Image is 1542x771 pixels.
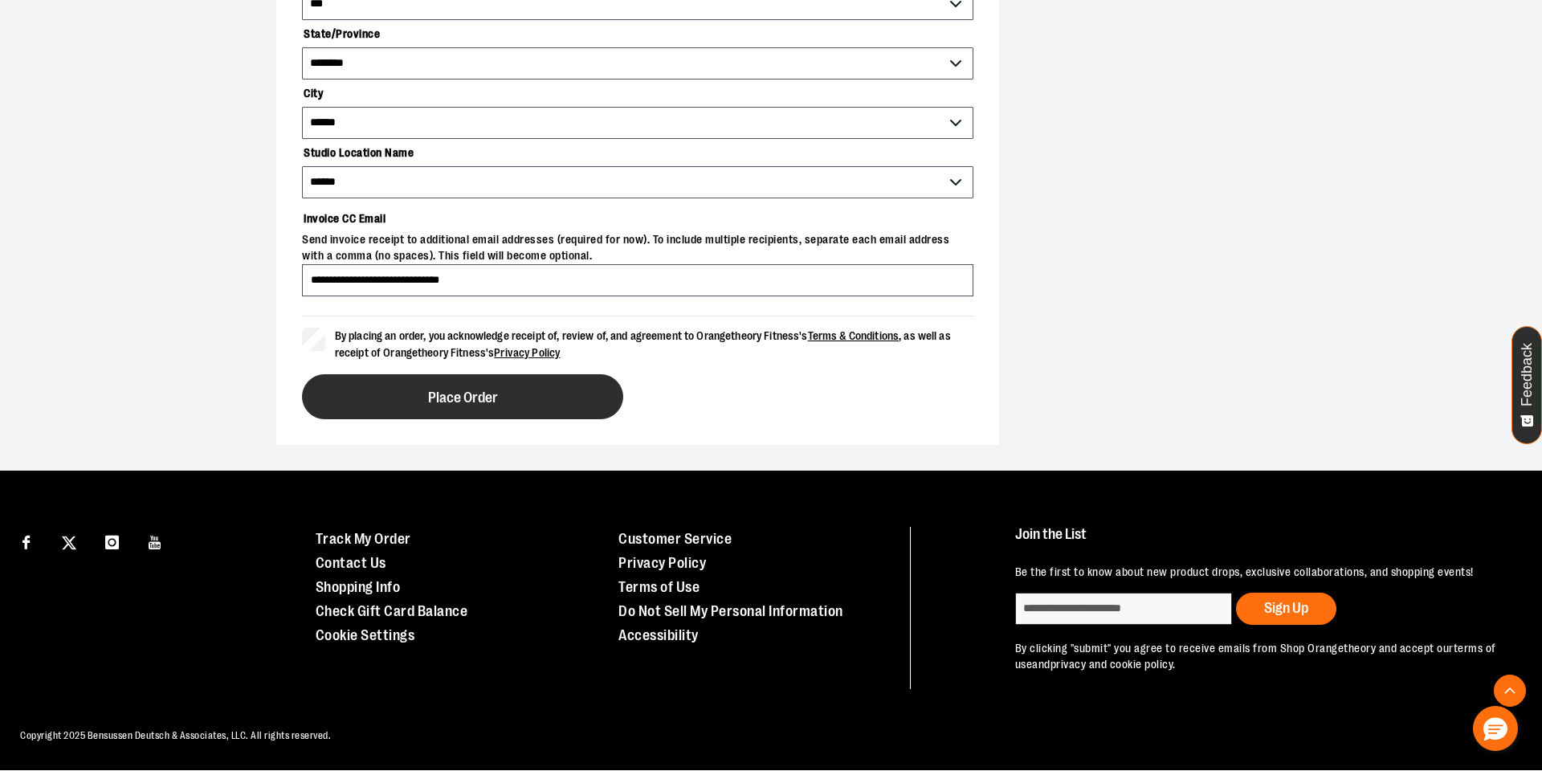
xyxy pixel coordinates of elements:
span: Send invoice receipt to additional email addresses (required for now). To include multiple recipi... [302,232,973,264]
a: Shopping Info [316,579,401,595]
input: By placing an order, you acknowledge receipt of, review of, and agreement to Orangetheory Fitness... [302,328,325,351]
label: City [302,80,973,107]
a: Customer Service [618,531,732,547]
label: Studio Location Name [302,139,973,166]
p: By clicking "submit" you agree to receive emails from Shop Orangetheory and accept our and [1015,641,1505,673]
span: By placing an order, you acknowledge receipt of, review of, and agreement to Orangetheory Fitness... [335,329,951,359]
span: Copyright 2025 Bensussen Deutsch & Associates, LLC. All rights reserved. [20,730,331,741]
a: privacy and cookie policy. [1050,658,1176,671]
label: Invoice CC Email [302,205,973,232]
a: Visit our Youtube page [141,527,169,555]
a: terms of use [1015,642,1496,671]
button: Sign Up [1236,593,1336,625]
button: Feedback - Show survey [1511,326,1542,444]
p: Be the first to know about new product drops, exclusive collaborations, and shopping events! [1015,565,1505,581]
a: Visit our Facebook page [12,527,40,555]
img: Twitter [62,536,76,550]
a: Privacy Policy [618,555,706,571]
a: Privacy Policy [494,346,560,359]
button: Hello, have a question? Let’s chat. [1473,706,1518,751]
span: Sign Up [1264,600,1308,616]
span: Place Order [428,390,498,406]
a: Cookie Settings [316,627,415,643]
h4: Join the List [1015,527,1505,557]
a: Visit our X page [55,527,84,555]
a: Visit our Instagram page [98,527,126,555]
a: Do Not Sell My Personal Information [618,603,843,619]
input: enter email [1015,593,1232,625]
a: Contact Us [316,555,386,571]
a: Check Gift Card Balance [316,603,468,619]
button: Place Order [302,374,623,419]
a: Track My Order [316,531,411,547]
button: Back To Top [1494,675,1526,707]
a: Accessibility [618,627,699,643]
a: Terms of Use [618,579,700,595]
span: Feedback [1520,343,1535,406]
label: State/Province [302,20,973,47]
a: Terms & Conditions [808,329,899,342]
